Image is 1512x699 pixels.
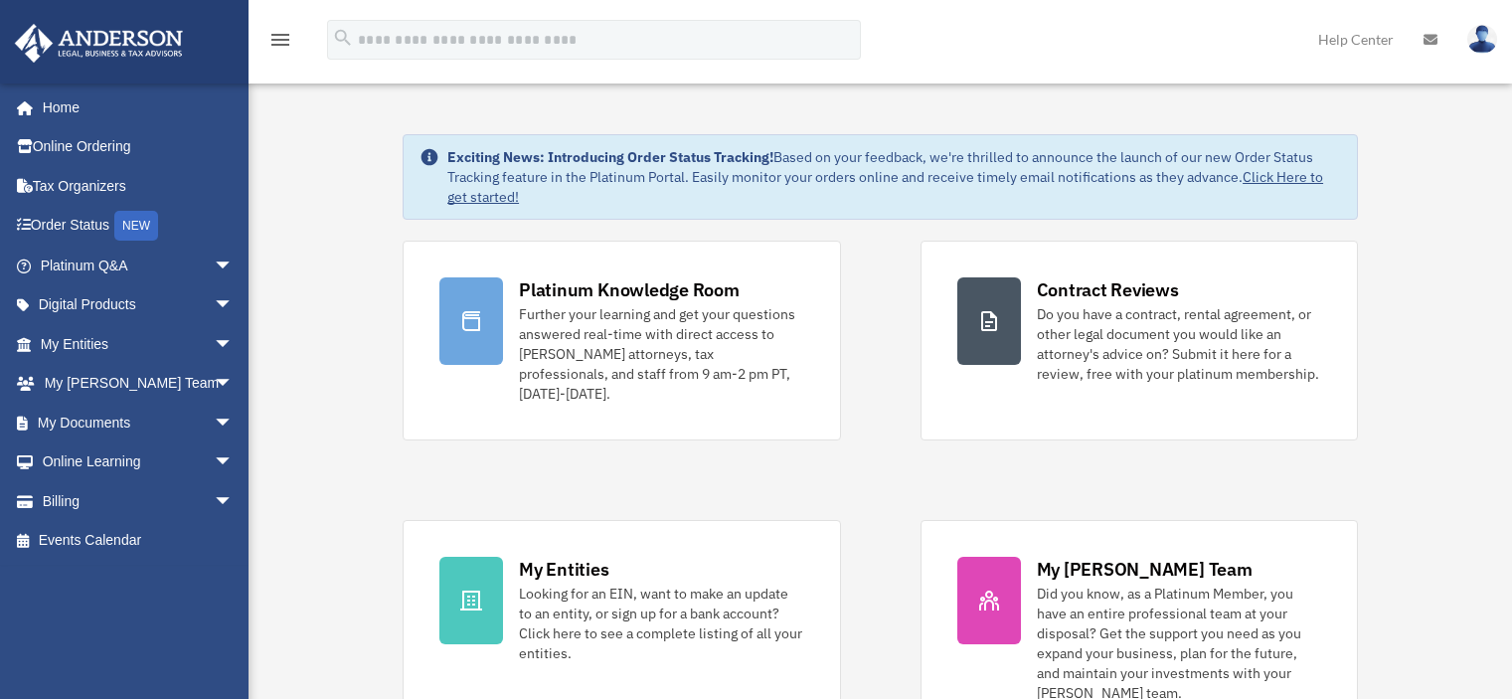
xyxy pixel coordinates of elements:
a: Events Calendar [14,521,263,561]
a: Home [14,87,253,127]
img: Anderson Advisors Platinum Portal [9,24,189,63]
a: My Documentsarrow_drop_down [14,403,263,442]
i: search [332,27,354,49]
a: menu [268,35,292,52]
img: User Pic [1467,25,1497,54]
span: arrow_drop_down [214,364,253,405]
div: Contract Reviews [1037,277,1179,302]
i: menu [268,28,292,52]
a: My [PERSON_NAME] Teamarrow_drop_down [14,364,263,404]
a: Online Learningarrow_drop_down [14,442,263,482]
div: My Entities [519,557,608,582]
a: My Entitiesarrow_drop_down [14,324,263,364]
span: arrow_drop_down [214,481,253,522]
a: Platinum Knowledge Room Further your learning and get your questions answered real-time with dire... [403,241,840,440]
div: NEW [114,211,158,241]
div: Further your learning and get your questions answered real-time with direct access to [PERSON_NAM... [519,304,803,404]
a: Digital Productsarrow_drop_down [14,285,263,325]
a: Billingarrow_drop_down [14,481,263,521]
a: Contract Reviews Do you have a contract, rental agreement, or other legal document you would like... [921,241,1358,440]
span: arrow_drop_down [214,442,253,483]
span: arrow_drop_down [214,285,253,326]
div: Do you have a contract, rental agreement, or other legal document you would like an attorney's ad... [1037,304,1321,384]
div: My [PERSON_NAME] Team [1037,557,1253,582]
strong: Exciting News: Introducing Order Status Tracking! [447,148,773,166]
a: Platinum Q&Aarrow_drop_down [14,246,263,285]
a: Online Ordering [14,127,263,167]
span: arrow_drop_down [214,246,253,286]
span: arrow_drop_down [214,403,253,443]
div: Based on your feedback, we're thrilled to announce the launch of our new Order Status Tracking fe... [447,147,1341,207]
div: Platinum Knowledge Room [519,277,740,302]
div: Looking for an EIN, want to make an update to an entity, or sign up for a bank account? Click her... [519,584,803,663]
span: arrow_drop_down [214,324,253,365]
a: Order StatusNEW [14,206,263,247]
a: Click Here to get started! [447,168,1323,206]
a: Tax Organizers [14,166,263,206]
